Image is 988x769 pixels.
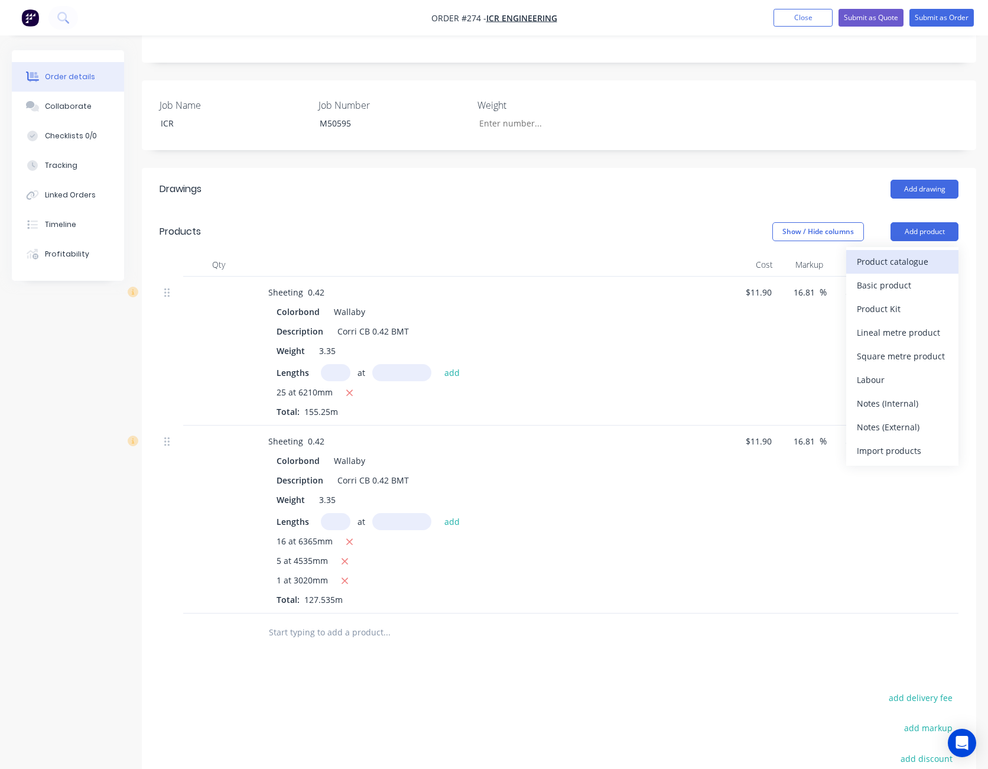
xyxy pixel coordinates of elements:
span: 16 at 6365mm [277,535,333,550]
button: Submit as Order [909,9,974,27]
button: Add drawing [890,180,958,199]
button: Timeline [12,210,124,239]
div: Import products [857,442,948,459]
span: Lengths [277,366,309,379]
span: at [357,366,365,379]
span: 155.25m [300,406,343,417]
div: Timeline [45,219,76,230]
div: Qty [183,253,254,277]
span: Total: [277,594,300,605]
div: Products [160,225,201,239]
div: Markup [778,253,828,277]
a: ICR Engineering [486,12,557,24]
button: Profitability [12,239,124,269]
div: Linked Orders [45,190,96,200]
div: 3.35 [314,342,340,359]
div: Checklists 0/0 [45,131,97,141]
button: add discount [894,750,958,766]
div: Description [272,323,328,340]
button: Collaborate [12,92,124,121]
div: Product Kit [857,300,948,317]
div: Colorbond [277,452,324,469]
div: Lineal metre product [857,324,948,341]
div: Sheeting 0.42 [259,433,334,450]
div: 3.35 [314,491,340,508]
span: % [820,285,827,299]
label: Weight [477,98,625,112]
div: Weight [272,342,310,359]
span: % [820,434,827,448]
button: Add product [890,222,958,241]
span: 5 at 4535mm [277,554,328,569]
div: Labour [857,371,948,388]
div: Description [272,472,328,489]
img: Factory [21,9,39,27]
button: Close [773,9,833,27]
button: add [438,364,466,380]
div: Notes (External) [857,418,948,436]
span: Total: [277,406,300,417]
label: Job Name [160,98,307,112]
div: Collaborate [45,101,92,112]
div: Order details [45,72,95,82]
div: Open Intercom Messenger [948,729,976,757]
div: Colorbond [277,303,324,320]
div: Basic product [857,277,948,294]
button: add [438,513,466,529]
div: Corri CB 0.42 BMT [333,323,414,340]
div: Price [828,253,879,277]
div: Profitability [45,249,89,259]
span: 25 at 6210mm [277,386,333,401]
button: add markup [898,720,958,736]
span: 127.535m [300,594,347,605]
div: Drawings [160,182,201,196]
span: at [357,515,365,528]
div: Tracking [45,160,77,171]
span: Lengths [277,515,309,528]
div: Cost [727,253,778,277]
input: Start typing to add a product... [268,621,505,644]
button: Show / Hide columns [772,222,864,241]
span: Order #274 - [431,12,486,24]
button: add delivery fee [882,690,958,706]
button: Linked Orders [12,180,124,210]
div: Sheeting 0.42 [259,284,334,301]
span: 1 at 3020mm [277,574,328,589]
input: Enter number... [469,115,625,132]
button: Checklists 0/0 [12,121,124,151]
button: Submit as Quote [838,9,903,27]
div: Notes (Internal) [857,395,948,412]
div: M50595 [310,115,458,132]
div: ICR [151,115,299,132]
button: Order details [12,62,124,92]
label: Job Number [318,98,466,112]
div: Wallaby [329,452,365,469]
div: Weight [272,491,310,508]
div: Product catalogue [857,253,948,270]
div: Corri CB 0.42 BMT [333,472,414,489]
div: Square metre product [857,348,948,365]
div: Wallaby [329,303,365,320]
button: Tracking [12,151,124,180]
